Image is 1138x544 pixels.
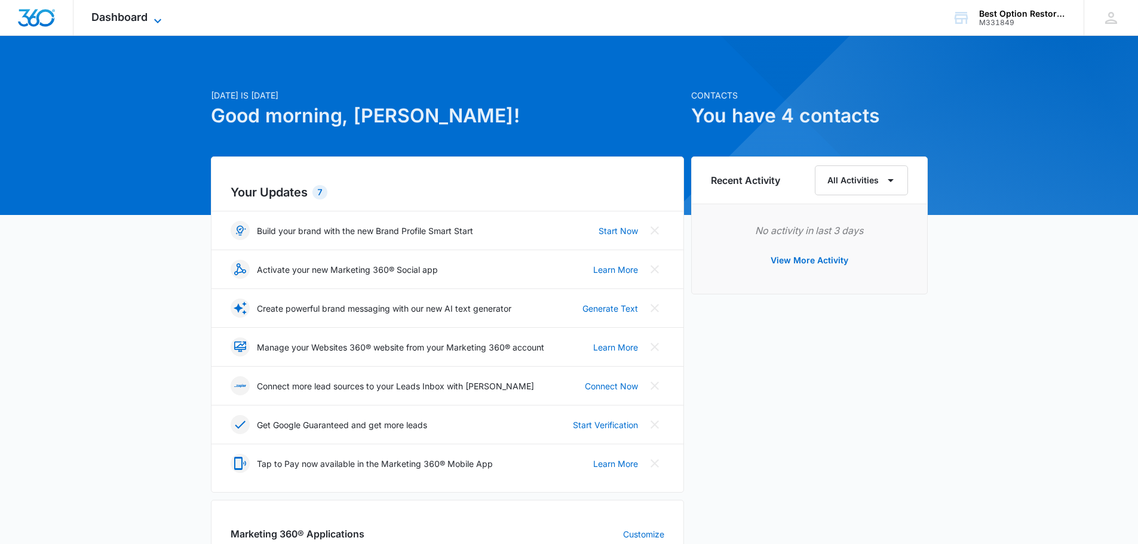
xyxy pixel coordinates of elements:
[257,302,511,315] p: Create powerful brand messaging with our new AI text generator
[91,11,148,23] span: Dashboard
[691,102,928,130] h1: You have 4 contacts
[257,457,493,470] p: Tap to Pay now available in the Marketing 360® Mobile App
[645,221,664,240] button: Close
[645,376,664,395] button: Close
[691,89,928,102] p: Contacts
[585,380,638,392] a: Connect Now
[623,528,664,540] a: Customize
[257,419,427,431] p: Get Google Guaranteed and get more leads
[312,185,327,199] div: 7
[599,225,638,237] a: Start Now
[593,341,638,354] a: Learn More
[573,419,638,431] a: Start Verification
[582,302,638,315] a: Generate Text
[645,454,664,473] button: Close
[979,19,1066,27] div: account id
[257,263,438,276] p: Activate your new Marketing 360® Social app
[759,246,860,275] button: View More Activity
[711,223,908,238] p: No activity in last 3 days
[211,102,684,130] h1: Good morning, [PERSON_NAME]!
[257,380,534,392] p: Connect more lead sources to your Leads Inbox with [PERSON_NAME]
[645,415,664,434] button: Close
[257,225,473,237] p: Build your brand with the new Brand Profile Smart Start
[231,527,364,541] h2: Marketing 360® Applications
[815,165,908,195] button: All Activities
[593,457,638,470] a: Learn More
[711,173,780,188] h6: Recent Activity
[645,299,664,318] button: Close
[593,263,638,276] a: Learn More
[257,341,544,354] p: Manage your Websites 360® website from your Marketing 360® account
[645,260,664,279] button: Close
[211,89,684,102] p: [DATE] is [DATE]
[979,9,1066,19] div: account name
[645,337,664,356] button: Close
[231,183,664,201] h2: Your Updates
